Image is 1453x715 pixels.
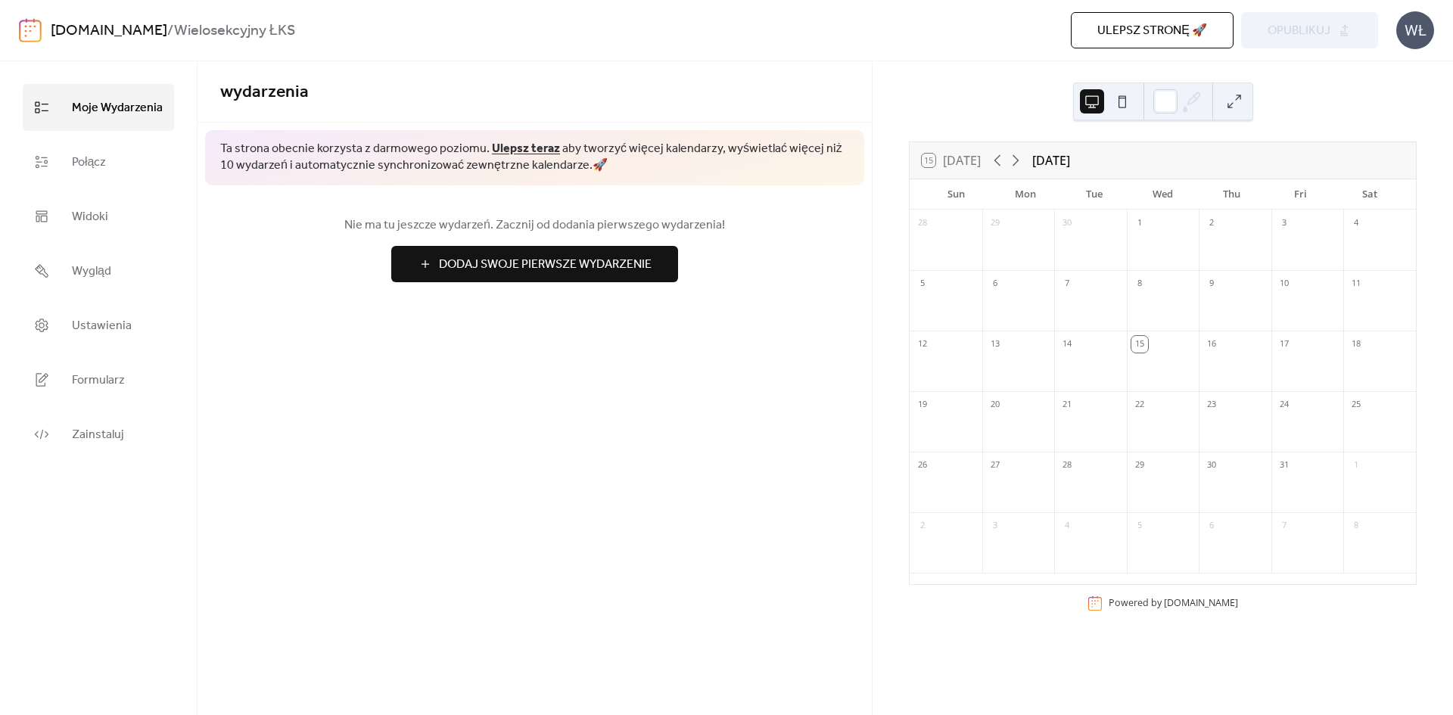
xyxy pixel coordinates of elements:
[23,138,174,185] a: Połącz
[1276,275,1293,292] div: 10
[1131,275,1148,292] div: 8
[174,17,296,45] b: Wielosekcyjny ŁKS
[1276,336,1293,353] div: 17
[1131,518,1148,534] div: 5
[167,17,174,45] b: /
[1203,215,1220,232] div: 2
[1203,336,1220,353] div: 16
[1097,22,1207,40] span: Ulepsz stronę 🚀
[1059,179,1128,210] div: Tue
[914,396,931,413] div: 19
[72,314,132,338] span: Ustawienia
[23,356,174,403] a: Formularz
[220,141,849,175] span: Ta strona obecnie korzysta z darmowego poziomu. aby tworzyć więcej kalendarzy, wyświetlać więcej ...
[1059,457,1075,474] div: 28
[1059,336,1075,353] div: 14
[914,336,931,353] div: 12
[72,423,124,447] span: Zainstaluj
[23,84,174,131] a: Moje Wydarzenia
[1128,179,1197,210] div: Wed
[1396,11,1434,49] div: WŁ
[1203,518,1220,534] div: 6
[1348,215,1364,232] div: 4
[1335,179,1404,210] div: Sat
[1276,396,1293,413] div: 24
[23,411,174,458] a: Zainstaluj
[922,179,991,210] div: Sun
[19,18,42,42] img: logo
[1348,457,1364,474] div: 1
[23,193,174,240] a: Widoki
[914,275,931,292] div: 5
[987,275,1003,292] div: 6
[23,302,174,349] a: Ustawienia
[914,457,931,474] div: 26
[1276,457,1293,474] div: 31
[1203,396,1220,413] div: 23
[1164,596,1238,609] a: [DOMAIN_NAME]
[72,205,108,229] span: Widoki
[1059,275,1075,292] div: 7
[72,260,111,284] span: Wygląd
[987,396,1003,413] div: 20
[1203,275,1220,292] div: 9
[1071,12,1234,48] button: Ulepsz stronę 🚀
[1203,457,1220,474] div: 30
[220,216,849,235] span: Nie ma tu jeszcze wydarzeń. Zacznij od dodania pierwszego wydarzenia!
[987,336,1003,353] div: 13
[1266,179,1335,210] div: Fri
[1131,457,1148,474] div: 29
[1059,215,1075,232] div: 30
[72,368,125,393] span: Formularz
[1059,396,1075,413] div: 21
[220,246,849,282] a: Dodaj Swoje Pierwsze Wydarzenie
[1032,151,1070,169] div: [DATE]
[1059,518,1075,534] div: 4
[987,457,1003,474] div: 27
[391,246,678,282] button: Dodaj Swoje Pierwsze Wydarzenie
[1348,275,1364,292] div: 11
[1131,336,1148,353] div: 15
[72,151,106,175] span: Połącz
[220,76,309,109] span: wydarzenia
[1348,336,1364,353] div: 18
[991,179,1059,210] div: Mon
[439,256,652,274] span: Dodaj Swoje Pierwsze Wydarzenie
[1276,518,1293,534] div: 7
[1276,215,1293,232] div: 3
[51,17,167,45] a: [DOMAIN_NAME]
[1348,396,1364,413] div: 25
[1197,179,1266,210] div: Thu
[72,96,163,120] span: Moje Wydarzenia
[1348,518,1364,534] div: 8
[492,137,560,160] a: Ulepsz teraz
[914,518,931,534] div: 2
[987,518,1003,534] div: 3
[1131,215,1148,232] div: 1
[23,247,174,294] a: Wygląd
[987,215,1003,232] div: 29
[914,215,931,232] div: 28
[1109,596,1238,609] div: Powered by
[1131,396,1148,413] div: 22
